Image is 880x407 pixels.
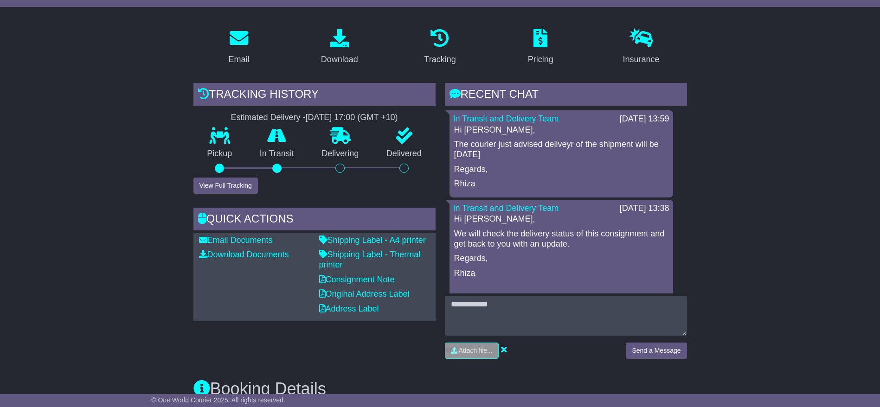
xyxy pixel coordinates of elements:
p: Rhiza [454,179,668,189]
div: Quick Actions [193,208,436,233]
div: Estimated Delivery - [193,113,436,123]
a: Email Documents [199,235,273,245]
span: © One World Courier 2025. All rights reserved. [151,396,285,404]
a: In Transit and Delivery Team [453,203,559,213]
p: We will check the delivery status of this consignment and get back to you with an update. [454,229,668,249]
div: [DATE] 13:59 [620,114,669,124]
p: Hi [PERSON_NAME], [454,125,668,135]
div: Insurance [623,53,660,66]
p: In Transit [246,149,308,159]
p: Hi [PERSON_NAME], [454,214,668,224]
a: Tracking [418,25,462,69]
p: Delivering [308,149,373,159]
a: In Transit and Delivery Team [453,114,559,123]
p: Pickup [193,149,246,159]
div: Tracking [424,53,456,66]
a: Address Label [319,304,379,313]
div: [DATE] 13:38 [620,203,669,214]
div: [DATE] 17:00 (GMT +10) [306,113,398,123]
button: Send a Message [626,343,687,359]
div: RECENT CHAT [445,83,687,108]
a: Download Documents [199,250,289,259]
p: Regards, [454,254,668,264]
a: Pricing [522,25,559,69]
p: Delivered [373,149,436,159]
a: Download [315,25,364,69]
a: Shipping Label - Thermal printer [319,250,421,269]
a: Email [222,25,255,69]
p: The courier just advised deliveyr of the shipment will be [DATE] [454,140,668,159]
div: Download [321,53,358,66]
a: Original Address Label [319,289,410,299]
a: Shipping Label - A4 printer [319,235,426,245]
p: Rhiza [454,268,668,279]
h3: Booking Details [193,380,687,398]
a: Consignment Note [319,275,395,284]
div: Email [228,53,249,66]
a: Insurance [617,25,666,69]
button: View Full Tracking [193,178,258,194]
div: Pricing [528,53,553,66]
p: Regards, [454,165,668,175]
div: Tracking history [193,83,436,108]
